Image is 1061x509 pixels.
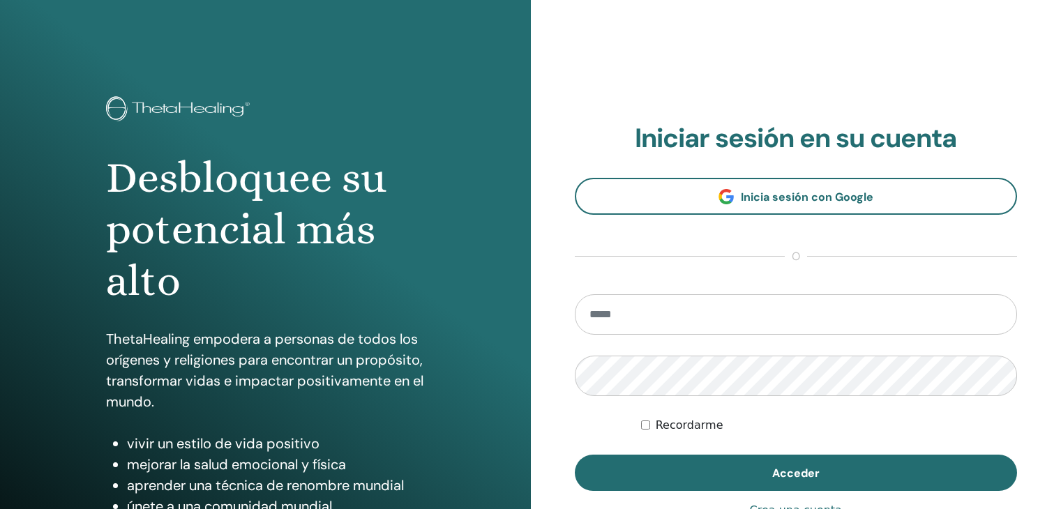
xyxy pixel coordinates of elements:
h1: Desbloquee su potencial más alto [106,152,425,307]
li: aprender una técnica de renombre mundial [127,475,425,496]
button: Acceder [575,455,1018,491]
a: Inicia sesión con Google [575,178,1018,215]
span: o [785,248,807,265]
li: vivir un estilo de vida positivo [127,433,425,454]
label: Recordarme [656,417,723,434]
span: Acceder [772,466,820,480]
p: ThetaHealing empodera a personas de todos los orígenes y religiones para encontrar un propósito, ... [106,328,425,412]
div: Mantenerme autenticado indefinidamente o hasta cerrar la sesión manualmente [641,417,1017,434]
li: mejorar la salud emocional y física [127,454,425,475]
span: Inicia sesión con Google [741,190,873,204]
h2: Iniciar sesión en su cuenta [575,123,1018,155]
